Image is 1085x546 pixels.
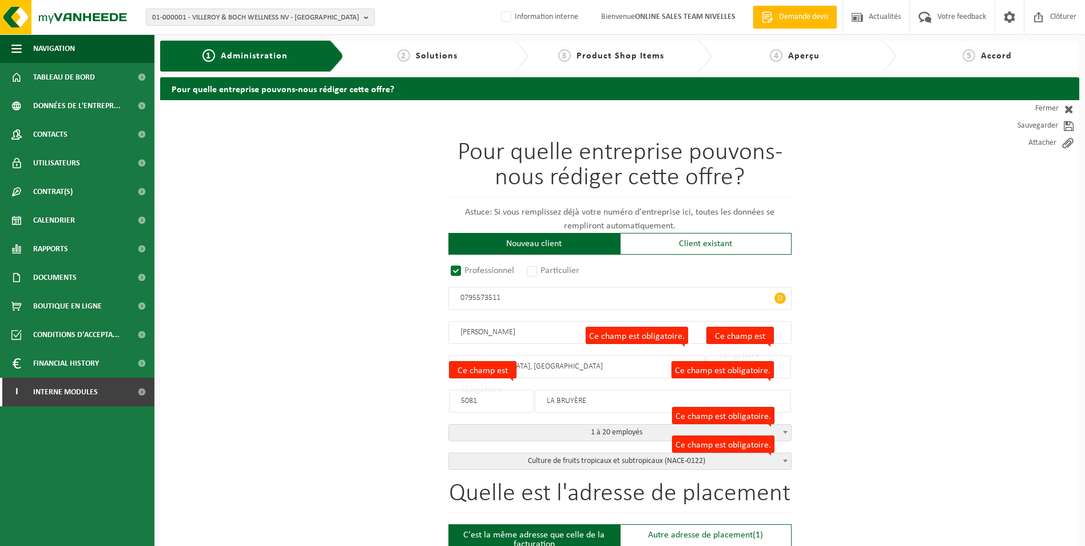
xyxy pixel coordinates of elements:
[448,424,792,441] span: 1 à 20 employés
[706,327,774,344] label: Ce champ est obligatoire.
[448,453,792,470] span: Culture de fruits tropicaux et subtropicaux (NACE-0122)
[499,9,578,26] label: Information interne
[534,49,689,63] a: 3Product Shop Items
[448,287,792,310] input: Numéro d'entreprise
[33,349,99,378] span: Financial History
[33,206,75,235] span: Calendrier
[672,407,774,424] label: Ce champ est obligatoire.
[976,134,1079,152] a: Attacher
[586,327,688,344] label: Ce champ est obligatoire.
[788,52,820,61] span: Aperçu
[753,531,763,540] span: (1)
[146,9,375,26] button: 01-000001 - VILLEROY & BOCH WELLNESS NV - [GEOGRAPHIC_DATA]
[33,292,102,321] span: Boutique en ligne
[448,481,792,513] h1: Quelle est l'adresse de placement
[558,49,571,62] span: 3
[33,235,68,263] span: Rapports
[535,390,791,413] input: Ville
[33,378,98,406] span: Interne modules
[449,453,791,469] span: Culture de fruits tropicaux et subtropicaux (NACE-0122)
[449,425,791,441] span: 1 à 20 employés
[160,77,1079,100] h2: Pour quelle entreprise pouvons-nous rédiger cette offre?
[717,49,872,63] a: 4Aperçu
[169,49,321,63] a: 1Administration
[33,149,80,177] span: Utilisateurs
[349,49,504,63] a: 2Solutions
[770,49,782,62] span: 4
[33,120,67,149] span: Contacts
[981,52,1012,61] span: Accord
[671,361,774,378] label: Ce champ est obligatoire.
[620,233,792,255] div: Client existant
[776,11,831,23] span: Demande devis
[976,100,1079,117] a: Fermer
[901,49,1074,63] a: 5Accord
[33,63,95,92] span: Tableau de bord
[398,49,410,62] span: 2
[448,233,620,255] div: Nouveau client
[221,52,288,61] span: Administration
[33,321,120,349] span: Conditions d'accepta...
[11,378,22,406] span: I
[449,355,705,378] input: Rue
[577,52,664,61] span: Product Shop Items
[976,117,1079,134] a: Sauvegarder
[33,34,75,63] span: Navigation
[152,9,359,26] span: 01-000001 - VILLEROY & BOCH WELLNESS NV - [GEOGRAPHIC_DATA]
[774,292,786,304] span: D
[448,321,792,344] input: Nom
[672,436,774,453] label: Ce champ est obligatoire.
[753,6,837,29] a: Demande devis
[963,49,975,62] span: 5
[33,263,77,292] span: Documents
[635,13,736,21] strong: ONLINE SALES TEAM NIVELLES
[202,49,215,62] span: 1
[449,361,516,378] label: Ce champ est obligatoire.
[33,177,73,206] span: Contrat(s)
[524,263,583,279] label: Particulier
[416,52,458,61] span: Solutions
[448,205,792,233] p: Astuce: Si vous remplissez déjà votre numéro d'entreprise ici, toutes les données se rempliront a...
[448,263,518,279] label: Professionnel
[449,390,534,413] input: code postal
[448,140,792,197] h1: Pour quelle entreprise pouvons-nous rédiger cette offre?
[33,92,121,120] span: Données de l'entrepr...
